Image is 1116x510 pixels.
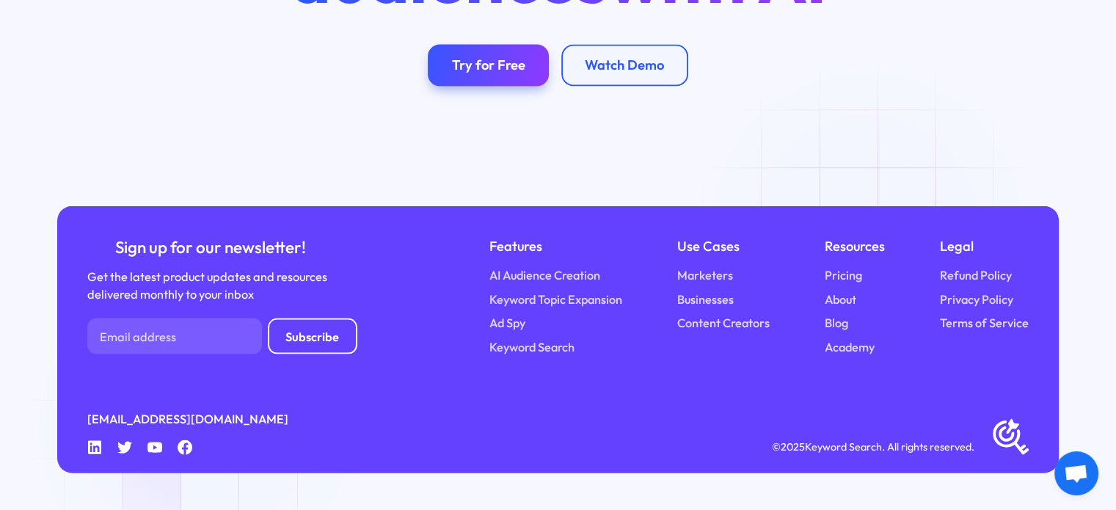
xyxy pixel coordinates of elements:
[677,266,733,285] a: Marketers
[677,314,770,332] a: Content Creators
[825,314,848,332] a: Blog
[87,318,357,354] form: Newsletter Form
[452,57,525,74] div: Try for Free
[87,318,261,354] input: Email address
[87,236,333,259] div: Sign up for our newsletter!
[489,314,525,332] a: Ad Spy
[585,57,664,74] div: Watch Demo
[1054,451,1098,495] a: Open chat
[940,314,1029,332] a: Terms of Service
[489,236,622,258] div: Features
[561,45,688,87] a: Watch Demo
[268,318,357,354] input: Subscribe
[489,266,600,285] a: AI Audience Creation
[825,338,875,357] a: Academy
[428,45,549,87] a: Try for Free
[677,236,770,258] div: Use Cases
[781,440,805,453] span: 2025
[825,291,856,309] a: About
[940,236,1029,258] div: Legal
[489,338,575,357] a: Keyword Search
[87,268,333,304] div: Get the latest product updates and resources delivered monthly to your inbox
[489,291,622,309] a: Keyword Topic Expansion
[940,291,1013,309] a: Privacy Policy
[772,439,974,455] div: © Keyword Search. All rights reserved.
[677,291,734,309] a: Businesses
[87,410,288,429] a: [EMAIL_ADDRESS][DOMAIN_NAME]
[825,236,885,258] div: Resources
[940,266,1012,285] a: Refund Policy
[825,266,862,285] a: Pricing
